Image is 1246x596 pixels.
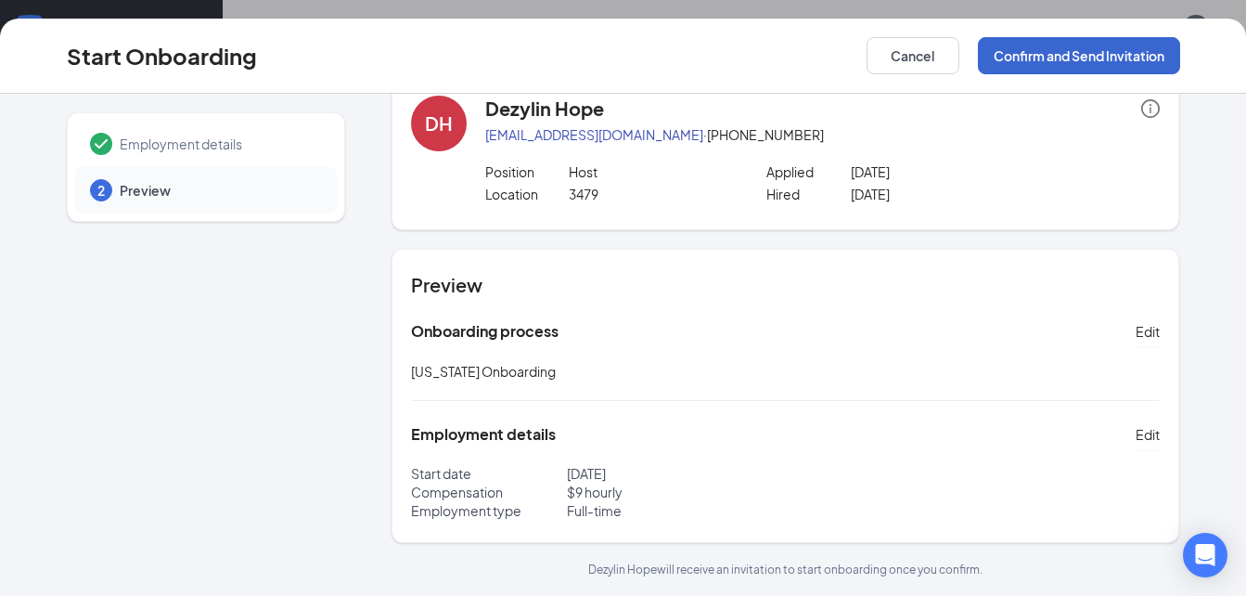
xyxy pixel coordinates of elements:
p: $ 9 hourly [567,483,786,501]
p: Employment type [411,501,567,520]
button: Confirm and Send Invitation [978,37,1180,74]
p: Hired [766,185,851,203]
span: 2 [97,181,105,200]
p: 3479 [569,185,738,203]
button: Edit [1136,317,1160,346]
p: [DATE] [851,162,1020,181]
span: Preview [120,181,318,200]
h3: Start Onboarding [67,40,257,71]
h5: Employment details [411,424,556,445]
h4: Dezylin Hope [485,96,604,122]
button: Edit [1136,420,1160,449]
h4: Preview [411,272,1161,298]
p: Location [485,185,570,203]
span: [US_STATE] Onboarding [411,363,556,380]
p: Applied [766,162,851,181]
span: info-circle [1141,99,1160,118]
h5: Onboarding process [411,321,559,342]
p: Host [569,162,738,181]
p: [DATE] [567,464,786,483]
svg: Checkmark [90,133,112,155]
span: Edit [1136,322,1160,341]
p: Start date [411,464,567,483]
span: Employment details [120,135,318,153]
p: Full-time [567,501,786,520]
p: [DATE] [851,185,1020,203]
p: Dezylin Hope will receive an invitation to start onboarding once you confirm. [392,562,1180,577]
p: Position [485,162,570,181]
div: Open Intercom Messenger [1183,533,1227,577]
span: Edit [1136,425,1160,444]
p: · [PHONE_NUMBER] [485,125,1161,144]
p: Compensation [411,483,567,501]
button: Cancel [867,37,959,74]
div: DH [425,110,453,136]
a: [EMAIL_ADDRESS][DOMAIN_NAME] [485,126,703,143]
